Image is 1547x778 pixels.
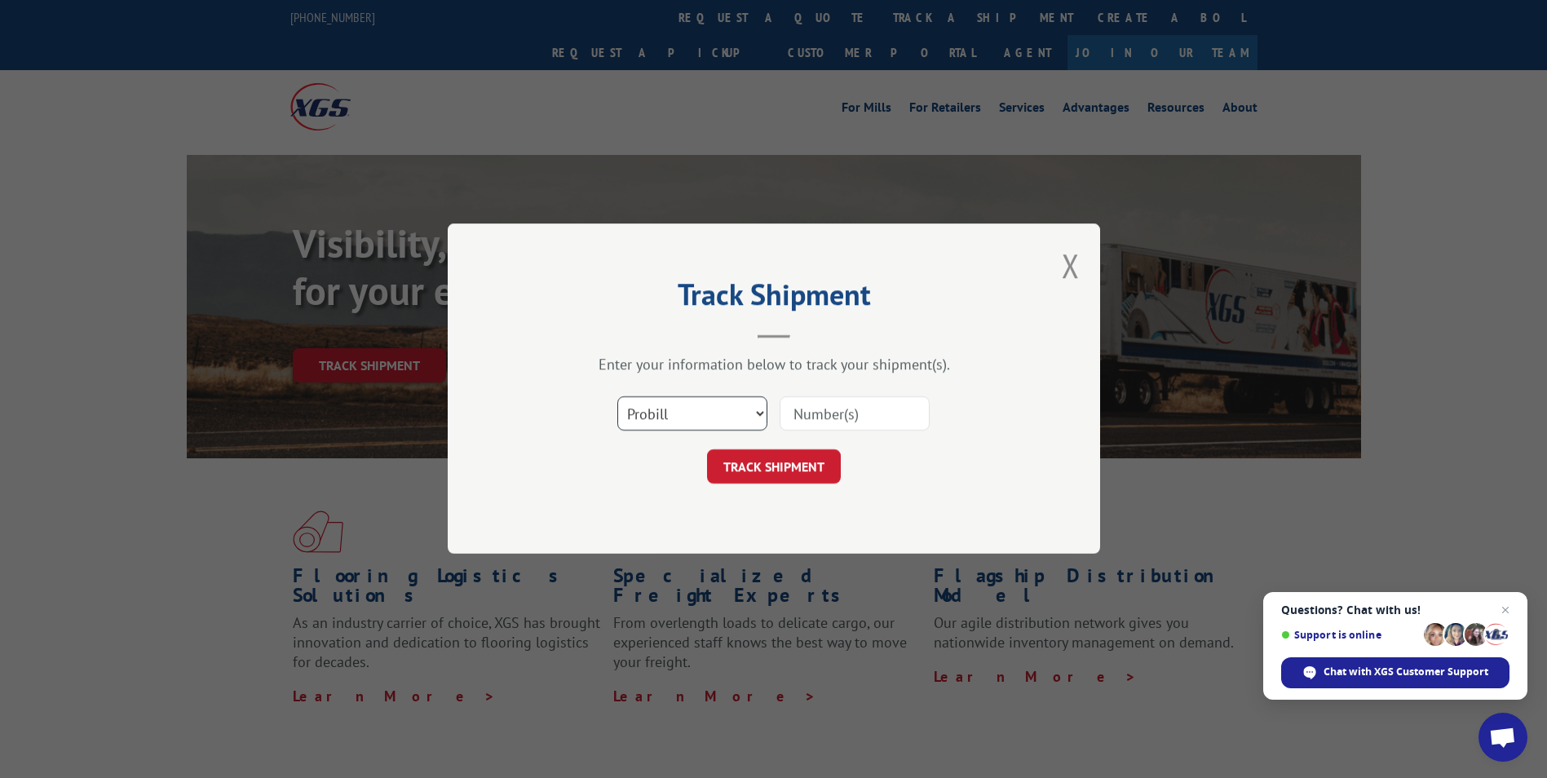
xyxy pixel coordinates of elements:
div: Open chat [1478,713,1527,762]
span: Chat with XGS Customer Support [1324,665,1488,679]
div: Enter your information below to track your shipment(s). [529,356,1019,374]
button: TRACK SHIPMENT [707,450,841,484]
span: Close chat [1496,600,1515,620]
input: Number(s) [780,397,930,431]
span: Support is online [1281,629,1418,641]
h2: Track Shipment [529,283,1019,314]
button: Close modal [1062,244,1080,287]
div: Chat with XGS Customer Support [1281,657,1509,688]
span: Questions? Chat with us! [1281,603,1509,617]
